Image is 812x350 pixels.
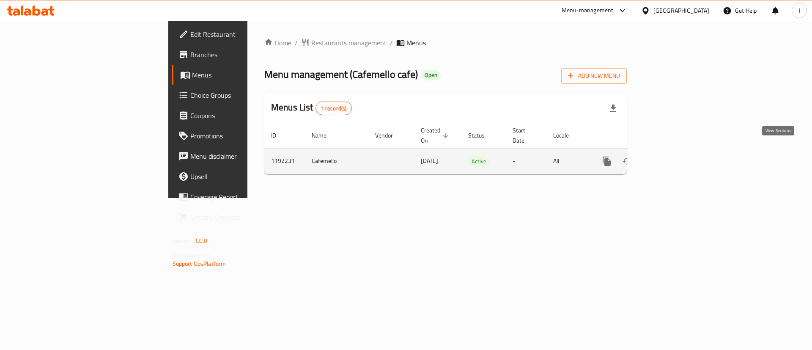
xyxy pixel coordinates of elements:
a: Grocery Checklist [172,207,304,227]
button: Change Status [617,151,637,171]
nav: breadcrumb [264,38,627,48]
a: Menu disclaimer [172,146,304,166]
div: Menu-management [562,6,614,16]
a: Promotions [172,126,304,146]
button: more [597,151,617,171]
span: Vendor [375,130,404,141]
div: [GEOGRAPHIC_DATA] [653,6,709,15]
h2: Menus List [271,101,352,115]
span: Start Date [513,125,536,146]
span: Branches [190,50,297,60]
span: Promotions [190,131,297,141]
span: Open [421,72,441,79]
a: Choice Groups [172,85,304,105]
span: Status [468,130,496,141]
li: / [390,38,393,48]
span: Name [312,130,337,141]
span: Menus [192,70,297,80]
td: All [546,148,590,174]
div: Open [421,70,441,80]
table: enhanced table [264,123,685,174]
a: Coverage Report [172,187,304,207]
span: 1 record(s) [316,105,352,113]
td: - [506,148,546,174]
span: Coupons [190,110,297,121]
span: Get support on: [173,250,211,261]
span: Add New Menu [568,71,620,81]
span: Active [468,157,490,166]
span: Upsell [190,171,297,182]
div: Export file [603,98,623,119]
span: Grocery Checklist [190,212,297,222]
span: Coverage Report [190,192,297,202]
span: ID [271,130,287,141]
a: Restaurants management [301,38,387,48]
span: Restaurants management [311,38,387,48]
span: Edit Restaurant [190,29,297,39]
span: 1.0.0 [195,235,208,246]
span: Menu management ( Cafemello cafe ) [264,65,418,84]
td: Cafemello [305,148,368,174]
span: Created On [421,125,451,146]
a: Coupons [172,105,304,126]
span: Locale [553,130,580,141]
th: Actions [590,123,685,149]
a: Upsell [172,166,304,187]
a: Support.OpsPlatform [173,258,226,269]
span: Menu disclaimer [190,151,297,161]
span: Menus [406,38,426,48]
a: Menus [172,65,304,85]
span: [DATE] [421,155,438,166]
a: Edit Restaurant [172,24,304,44]
span: J [798,6,800,15]
a: Branches [172,44,304,65]
button: Add New Menu [561,68,627,84]
span: Version: [173,235,193,246]
span: Choice Groups [190,90,297,100]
